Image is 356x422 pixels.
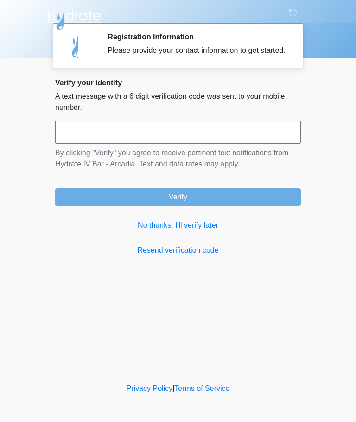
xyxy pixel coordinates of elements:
a: Resend verification code [55,245,301,256]
img: Agent Avatar [62,32,90,60]
p: By clicking "Verify" you agree to receive pertinent text notifications from Hydrate IV Bar - Arca... [55,147,301,170]
div: Please provide your contact information to get started. [108,45,287,56]
img: Hydrate IV Bar - Arcadia Logo [46,7,102,31]
a: Terms of Service [174,384,229,392]
p: A text message with a 6 digit verification code was sent to your mobile number. [55,91,301,113]
a: No thanks, I'll verify later [55,220,301,231]
a: Privacy Policy [127,384,173,392]
h2: Verify your identity [55,78,301,87]
a: | [172,384,174,392]
button: Verify [55,188,301,206]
